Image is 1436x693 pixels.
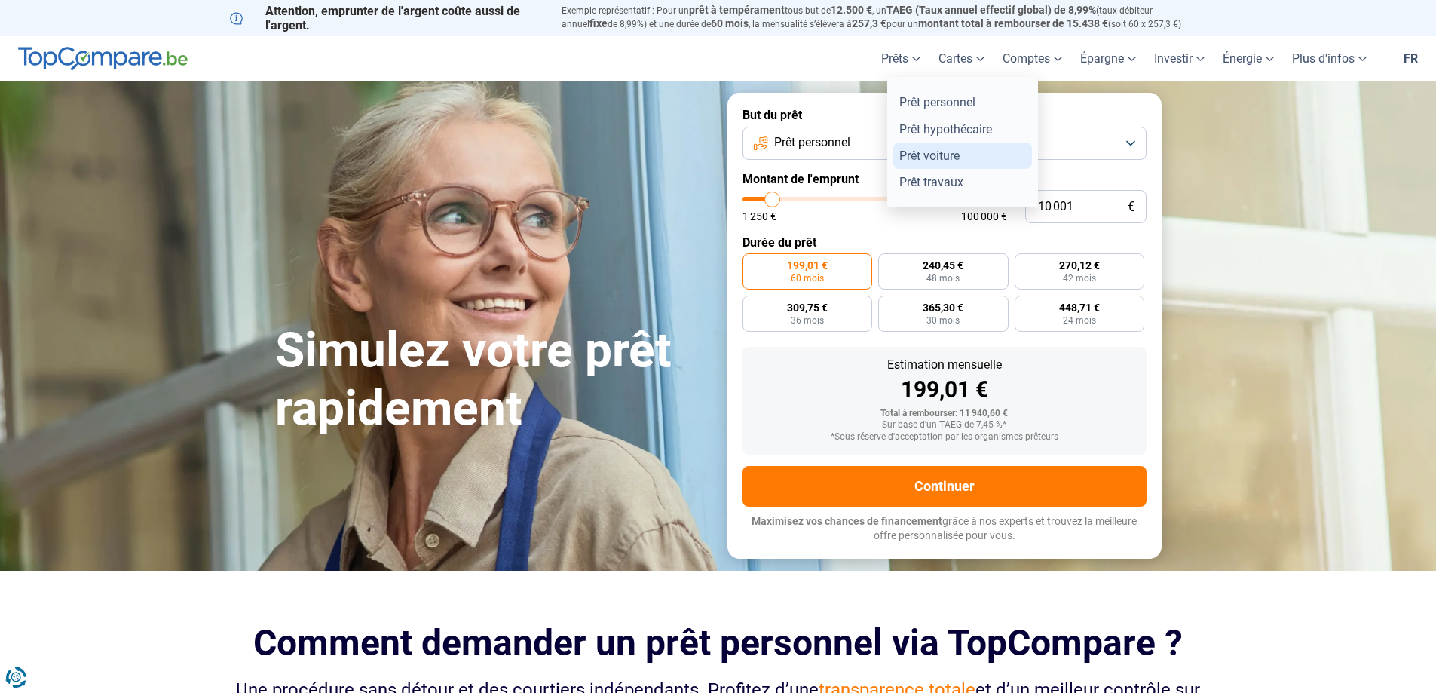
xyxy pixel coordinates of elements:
h2: Comment demander un prêt personnel via TopCompare ? [230,622,1207,664]
a: fr [1395,36,1427,81]
a: Épargne [1071,36,1145,81]
span: 199,01 € [787,260,828,271]
span: montant total à rembourser de 15.438 € [918,17,1108,29]
label: Durée du prêt [742,235,1147,250]
a: Prêt personnel [893,89,1032,115]
span: 448,71 € [1059,302,1100,313]
div: Estimation mensuelle [755,359,1134,371]
a: Comptes [994,36,1071,81]
a: Prêts [872,36,929,81]
span: 270,12 € [1059,260,1100,271]
span: Maximisez vos chances de financement [752,515,942,527]
span: prêt à tempérament [689,4,785,16]
button: Prêt personnel [742,127,1147,160]
span: TAEG (Taux annuel effectif global) de 8,99% [886,4,1096,16]
span: 36 mois [791,316,824,325]
a: Prêt travaux [893,169,1032,195]
p: grâce à nos experts et trouvez la meilleure offre personnalisée pour vous. [742,514,1147,544]
a: Plus d'infos [1283,36,1376,81]
span: 42 mois [1063,274,1096,283]
label: But du prêt [742,108,1147,122]
a: Prêt voiture [893,143,1032,169]
span: 365,30 € [923,302,963,313]
span: 30 mois [926,316,960,325]
div: 199,01 € [755,379,1134,401]
span: 60 mois [791,274,824,283]
a: Cartes [929,36,994,81]
div: Sur base d'un TAEG de 7,45 %* [755,420,1134,431]
span: 60 mois [711,17,749,29]
span: 12.500 € [831,4,872,16]
span: 309,75 € [787,302,828,313]
button: Continuer [742,466,1147,507]
span: 24 mois [1063,316,1096,325]
div: Total à rembourser: 11 940,60 € [755,409,1134,419]
span: fixe [589,17,608,29]
a: Énergie [1214,36,1283,81]
p: Attention, emprunter de l'argent coûte aussi de l'argent. [230,4,543,32]
a: Prêt hypothécaire [893,116,1032,143]
img: TopCompare [18,47,188,71]
span: 257,3 € [852,17,886,29]
a: Investir [1145,36,1214,81]
p: Exemple représentatif : Pour un tous but de , un (taux débiteur annuel de 8,99%) et une durée de ... [562,4,1207,31]
span: € [1128,201,1134,213]
h1: Simulez votre prêt rapidement [275,322,709,438]
span: 48 mois [926,274,960,283]
span: 240,45 € [923,260,963,271]
span: 1 250 € [742,211,776,222]
div: *Sous réserve d'acceptation par les organismes prêteurs [755,432,1134,443]
label: Montant de l'emprunt [742,172,1147,186]
span: 100 000 € [961,211,1007,222]
span: Prêt personnel [774,134,850,151]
